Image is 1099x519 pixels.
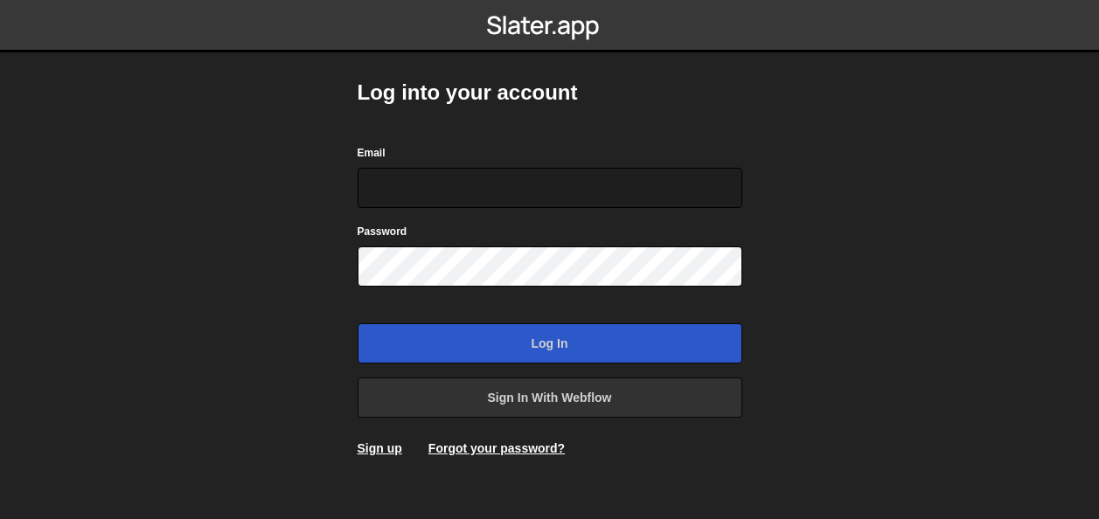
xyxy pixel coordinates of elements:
label: Email [358,144,386,162]
a: Sign in with Webflow [358,377,742,418]
a: Forgot your password? [428,441,565,455]
label: Password [358,223,407,240]
a: Sign up [358,441,402,455]
input: Log in [358,323,742,363]
h2: Log into your account [358,79,742,107]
